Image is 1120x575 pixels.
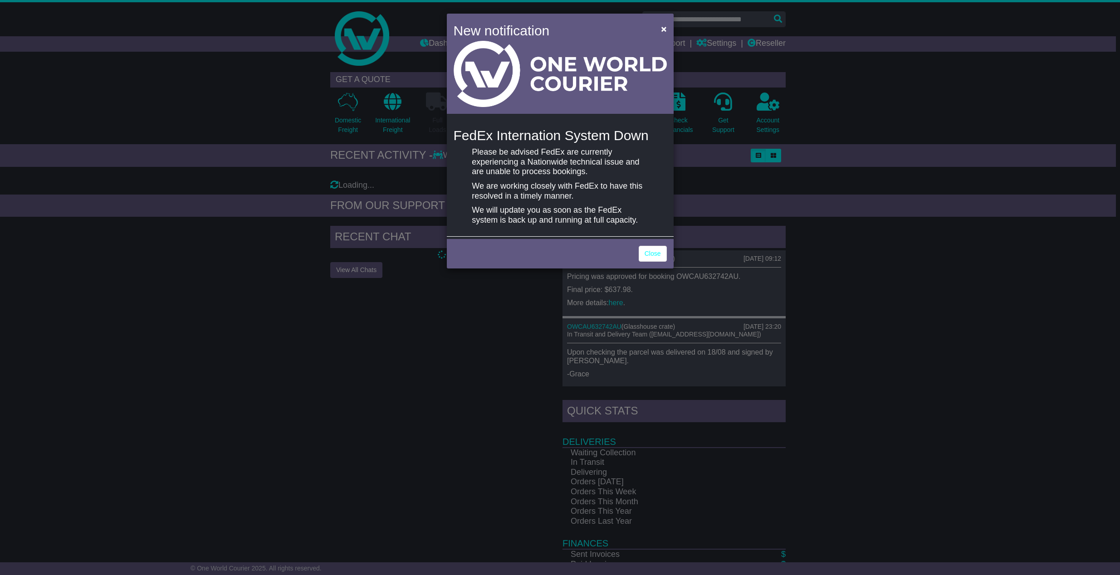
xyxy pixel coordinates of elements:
p: Please be advised FedEx are currently experiencing a Nationwide technical issue and are unable to... [472,147,648,177]
p: We will update you as soon as the FedEx system is back up and running at full capacity. [472,205,648,225]
img: Light [454,41,667,107]
p: We are working closely with FedEx to have this resolved in a timely manner. [472,181,648,201]
button: Close [656,19,671,38]
h4: New notification [454,20,648,41]
span: × [661,24,666,34]
a: Close [639,246,667,262]
h4: FedEx Internation System Down [454,128,667,143]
